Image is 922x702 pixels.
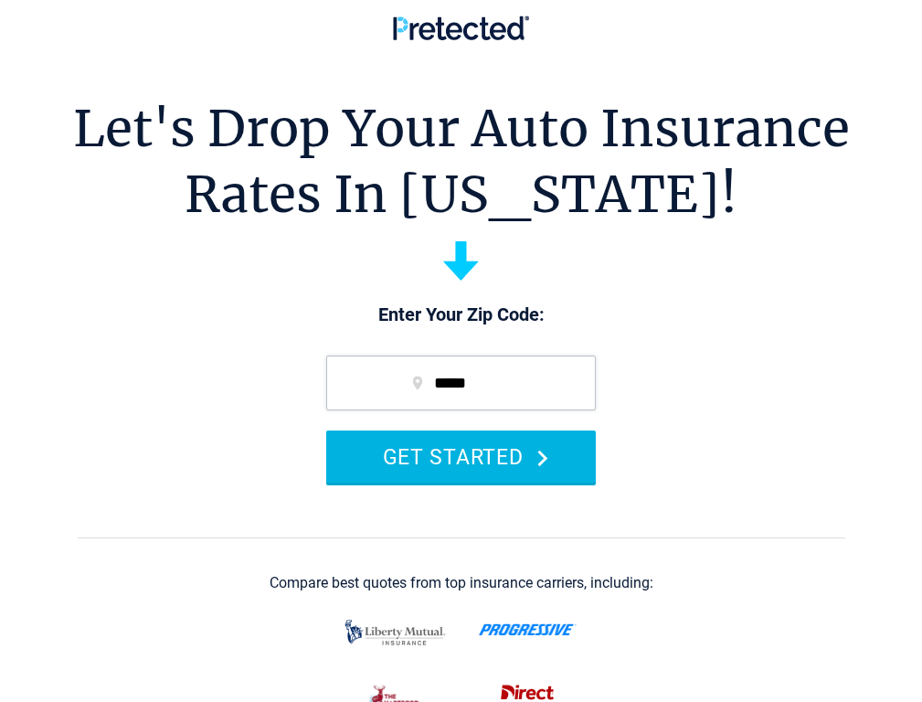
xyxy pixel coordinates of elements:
[73,96,850,228] h1: Let's Drop Your Auto Insurance Rates In [US_STATE]!
[326,431,596,483] button: GET STARTED
[326,356,596,410] input: zip code
[479,623,577,636] img: progressive
[308,303,614,328] p: Enter Your Zip Code:
[340,611,450,654] img: liberty
[393,16,529,40] img: Pretected Logo
[270,575,653,591] div: Compare best quotes from top insurance carriers, including:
